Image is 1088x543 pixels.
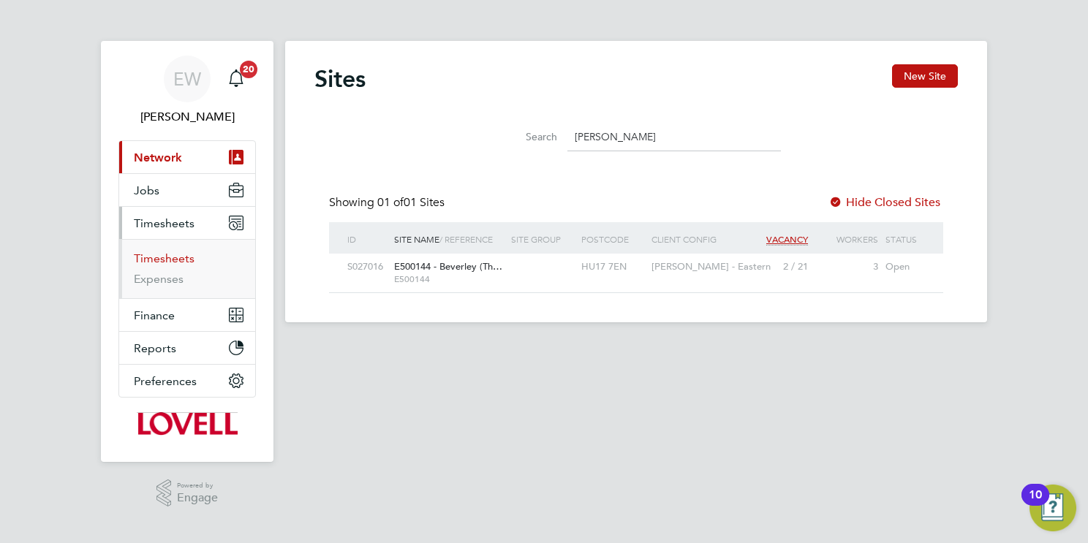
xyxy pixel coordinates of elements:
[134,251,194,265] a: Timesheets
[882,222,929,256] div: Status
[222,56,251,102] a: 20
[240,61,257,78] span: 20
[134,308,175,322] span: Finance
[892,64,958,88] button: New Site
[439,233,493,245] span: / Reference
[134,341,176,355] span: Reports
[119,299,255,331] button: Finance
[578,254,648,281] div: HU17 7EN
[812,254,882,281] div: 3
[344,254,390,281] div: S027016
[134,374,197,388] span: Preferences
[377,195,445,210] span: 01 Sites
[648,222,741,256] div: Client Config
[119,174,255,206] button: Jobs
[119,141,255,173] button: Network
[507,222,578,256] div: Site Group
[344,253,929,265] a: S027016E500144 - Beverley (Th… E500144HU17 7EN[PERSON_NAME] - Eastern2 / 213Open
[118,56,256,126] a: EW[PERSON_NAME]
[344,222,390,256] div: ID
[651,260,771,273] span: [PERSON_NAME] - Eastern
[390,222,507,256] div: Site Name
[1029,495,1042,514] div: 10
[119,239,255,298] div: Timesheets
[101,41,273,462] nav: Main navigation
[329,195,447,210] div: Showing
[741,254,812,281] div: 2 / 21
[882,254,929,281] div: Open
[134,151,182,164] span: Network
[394,260,502,273] span: E500144 - Beverley (Th…
[156,479,219,507] a: Powered byEngage
[134,183,159,197] span: Jobs
[134,216,194,230] span: Timesheets
[119,332,255,364] button: Reports
[134,272,184,286] a: Expenses
[812,222,882,256] div: Workers
[177,479,218,492] span: Powered by
[578,222,648,256] div: Postcode
[119,207,255,239] button: Timesheets
[118,412,256,436] a: Go to home page
[314,64,366,94] h2: Sites
[177,492,218,504] span: Engage
[119,365,255,397] button: Preferences
[766,233,808,246] span: Vacancy
[828,195,940,210] label: Hide Closed Sites
[137,412,237,436] img: lovell-logo-retina.png
[118,108,256,126] span: Emma Wells
[173,69,201,88] span: EW
[1030,485,1076,531] button: Open Resource Center, 10 new notifications
[567,123,781,151] input: Site name, group, address or client config
[377,195,404,210] span: 01 of
[491,130,557,143] label: Search
[394,273,504,285] span: E500144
